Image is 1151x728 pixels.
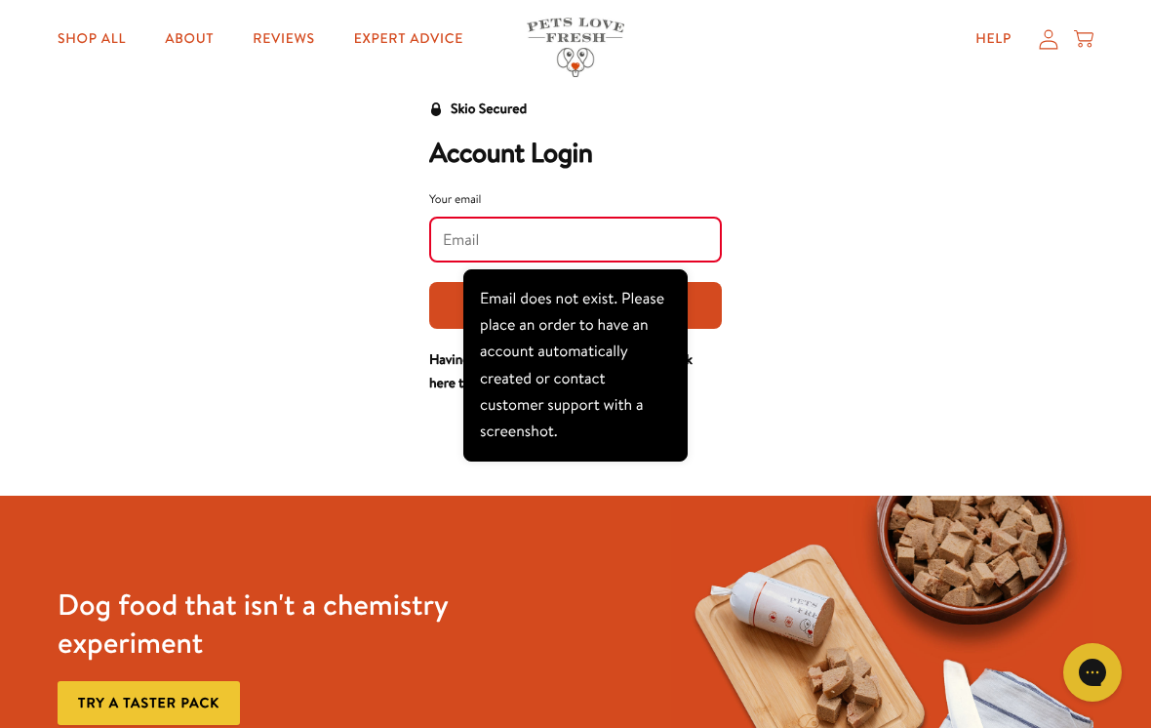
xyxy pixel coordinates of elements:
[429,282,722,329] button: Get login code (sends SMS and email)
[338,20,479,59] a: Expert Advice
[58,681,240,725] a: Try a taster pack
[480,286,671,445] div: Email does not exist. Please place an order to have an account automatically created or contact c...
[429,98,527,137] a: Skio Secured
[429,102,443,116] svg: Security
[149,20,229,59] a: About
[42,20,141,59] a: Shop All
[960,20,1027,59] a: Help
[451,98,527,121] div: Skio Secured
[1053,636,1131,708] iframe: Gorgias live chat messenger
[429,189,722,209] div: Your email
[58,586,480,662] h3: Dog food that isn't a chemistry experiment
[443,229,708,251] input: Your email input field
[237,20,330,59] a: Reviews
[527,18,624,77] img: Pets Love Fresh
[429,137,722,170] h2: Account Login
[429,349,693,392] a: Having trouble getting your login code? Click here to log in with a password.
